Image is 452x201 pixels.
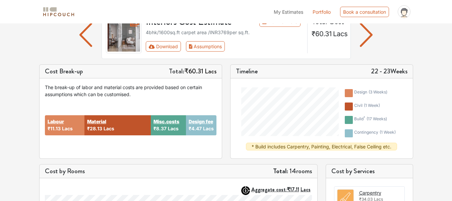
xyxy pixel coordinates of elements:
span: Lacs [62,126,73,131]
button: Aggregate cost:₹17.11Lacs [251,186,312,193]
span: ₹28.13 [87,126,102,131]
div: 4bhk / 1600 sq.ft carpet area /INR 3769 per sq.ft. [146,29,303,36]
span: ( 17 weeks ) [367,116,387,121]
h3: Interiors Cost Estimate [142,16,252,28]
span: Lacs [301,186,311,193]
span: Lacs [333,30,348,38]
a: Portfolio [313,8,331,15]
span: ₹60.31 [184,66,203,76]
span: ( 1 week ) [364,103,380,108]
img: logo-horizontal.svg [42,6,75,18]
div: The break-up of labor and material costs are provided based on certain assumptions which can be c... [45,84,216,98]
button: Download [146,41,181,52]
div: First group [146,41,230,52]
div: design [354,89,387,97]
div: contingency [354,129,396,137]
span: ₹17.11 [287,186,299,193]
h5: Total: [169,67,216,75]
span: ( 1 week ) [380,130,396,135]
div: Toolbar with button groups [146,41,303,52]
span: My Estimates [274,9,303,15]
button: Labour [48,118,64,125]
div: civil [354,103,380,111]
strong: Aggregate cost: [251,186,311,193]
div: build [354,116,387,124]
span: logo-horizontal.svg [42,4,75,19]
span: ₹8.37 [153,126,167,131]
h5: Cost by Rooms [45,167,85,175]
img: arrow left [360,23,373,47]
span: Lacs [203,126,214,131]
strong: Total: [273,166,288,176]
h5: Cost Break-up [45,67,83,75]
img: arrow left [79,23,92,47]
span: ₹11.13 [48,126,61,131]
button: Design fee [189,118,213,125]
button: Misc.costs [153,118,179,125]
div: Book a consultation [340,7,389,17]
span: ₹60.31 [312,30,332,38]
div: * Build includes Carpentry, Painting, Electrical, False Ceiling etc. [246,143,397,150]
button: Carpentry [359,189,381,196]
img: gallery [106,16,142,53]
button: Material [87,118,106,125]
button: Assumptions [186,41,225,52]
h5: Timeline [236,67,258,75]
span: Lacs [205,66,216,76]
h5: 22 - 23 Weeks [371,67,407,75]
span: ( 3 weeks ) [369,89,387,94]
h4: Total Cost [312,16,345,26]
span: Lacs [168,126,179,131]
h5: Cost by Services [331,167,407,175]
img: AggregateIcon [241,186,250,195]
span: ₹4.47 [189,126,202,131]
span: Lacs [104,126,114,131]
h5: 14 rooms [273,167,312,175]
